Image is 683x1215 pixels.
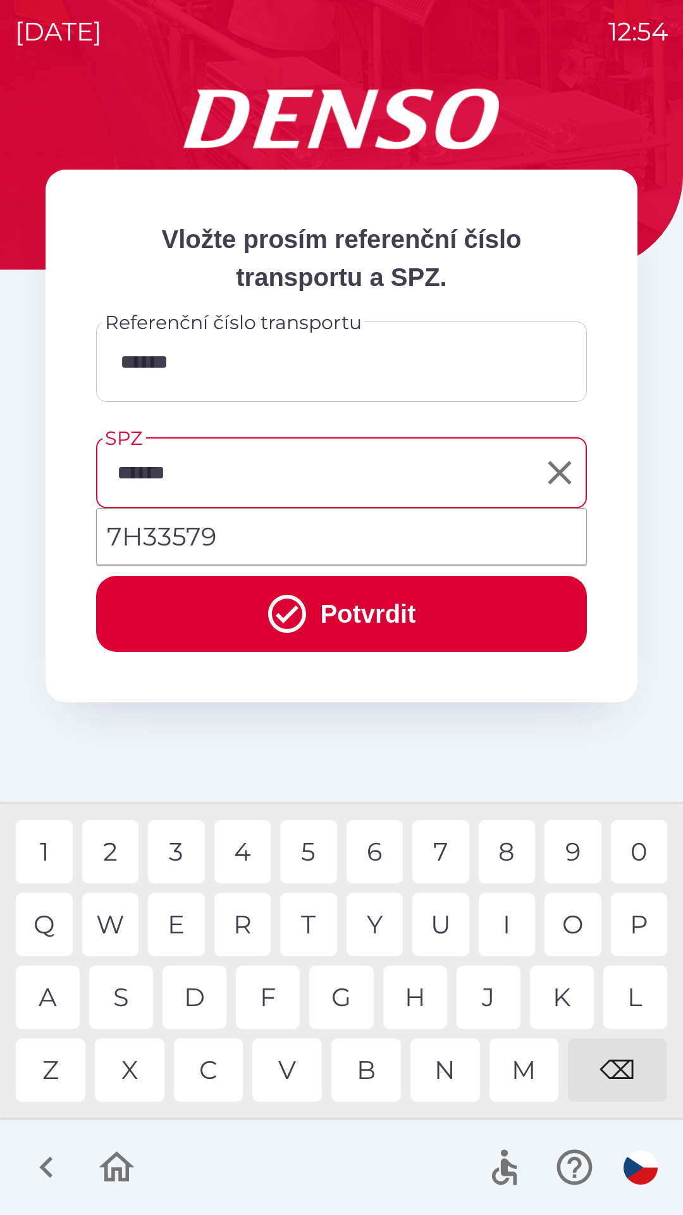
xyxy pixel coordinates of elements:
p: Vložte prosím referenční číslo transportu a SPZ. [96,220,587,296]
p: [DATE] [15,13,102,51]
li: 7H33579 [97,514,586,559]
button: Clear [537,450,582,495]
p: 12:54 [608,13,668,51]
img: cs flag [624,1150,658,1185]
img: Logo [46,89,637,149]
label: Referenční číslo transportu [105,309,362,336]
button: Potvrdit [96,576,587,652]
label: SPZ [105,425,142,452]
